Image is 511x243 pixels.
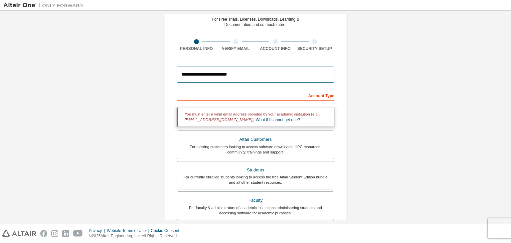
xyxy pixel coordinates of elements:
[177,90,334,101] div: Account Type
[181,205,330,216] div: For faculty & administrators of academic institutions administering students and accessing softwa...
[89,233,183,239] p: © 2025 Altair Engineering, Inc. All Rights Reserved.
[51,230,58,237] img: instagram.svg
[107,228,151,233] div: Website Terms of Use
[3,2,86,9] img: Altair One
[181,144,330,155] div: For existing customers looking to access software downloads, HPC resources, community, trainings ...
[2,230,36,237] img: altair_logo.svg
[181,174,330,185] div: For currently enrolled students looking to access the free Altair Student Edition bundle and all ...
[181,165,330,175] div: Students
[40,230,47,237] img: facebook.svg
[151,228,183,233] div: Cookie Consent
[181,196,330,205] div: Faculty
[62,230,69,237] img: linkedin.svg
[255,46,295,51] div: Account Info
[181,135,330,144] div: Altair Customers
[89,228,107,233] div: Privacy
[177,108,334,126] div: You must enter a valid email address provided by your academic institution (e.g., ).
[185,118,252,122] span: [EMAIL_ADDRESS][DOMAIN_NAME]
[256,118,300,122] a: What if I cannot get one?
[177,46,216,51] div: Personal Info
[295,46,335,51] div: Security Setup
[73,230,83,237] img: youtube.svg
[212,17,299,27] div: For Free Trials, Licenses, Downloads, Learning & Documentation and so much more.
[216,46,256,51] div: Verify Email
